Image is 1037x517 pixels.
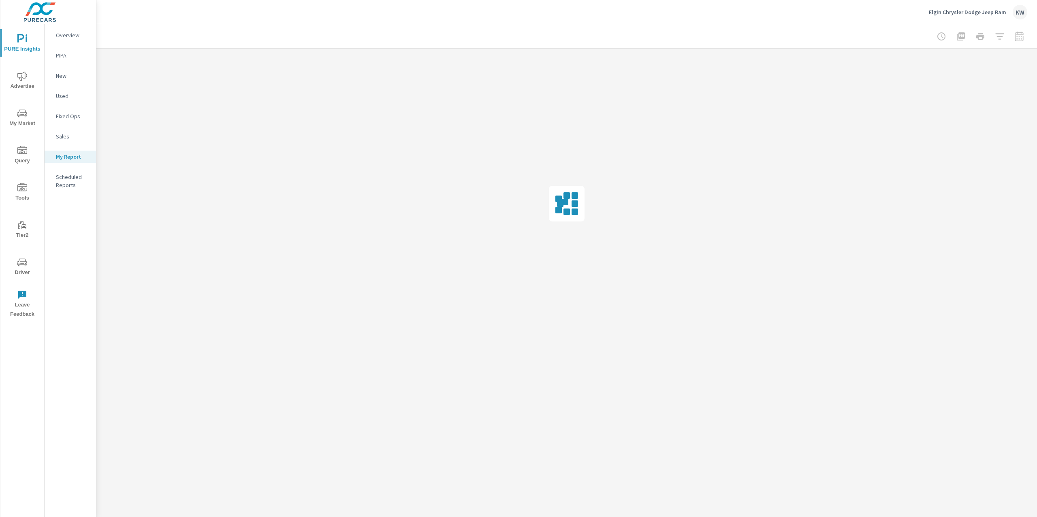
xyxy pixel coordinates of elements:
[45,90,96,102] div: Used
[1013,5,1027,19] div: KW
[56,173,90,189] p: Scheduled Reports
[45,171,96,191] div: Scheduled Reports
[45,70,96,82] div: New
[56,92,90,100] p: Used
[3,146,42,166] span: Query
[56,51,90,60] p: PIPA
[45,49,96,62] div: PIPA
[45,29,96,41] div: Overview
[3,257,42,277] span: Driver
[0,24,44,322] div: nav menu
[45,130,96,143] div: Sales
[3,290,42,319] span: Leave Feedback
[45,110,96,122] div: Fixed Ops
[45,151,96,163] div: My Report
[56,112,90,120] p: Fixed Ops
[3,183,42,203] span: Tools
[929,9,1006,16] p: Elgin Chrysler Dodge Jeep Ram
[3,34,42,54] span: PURE Insights
[3,109,42,128] span: My Market
[3,220,42,240] span: Tier2
[56,153,90,161] p: My Report
[3,71,42,91] span: Advertise
[56,31,90,39] p: Overview
[56,72,90,80] p: New
[56,132,90,140] p: Sales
